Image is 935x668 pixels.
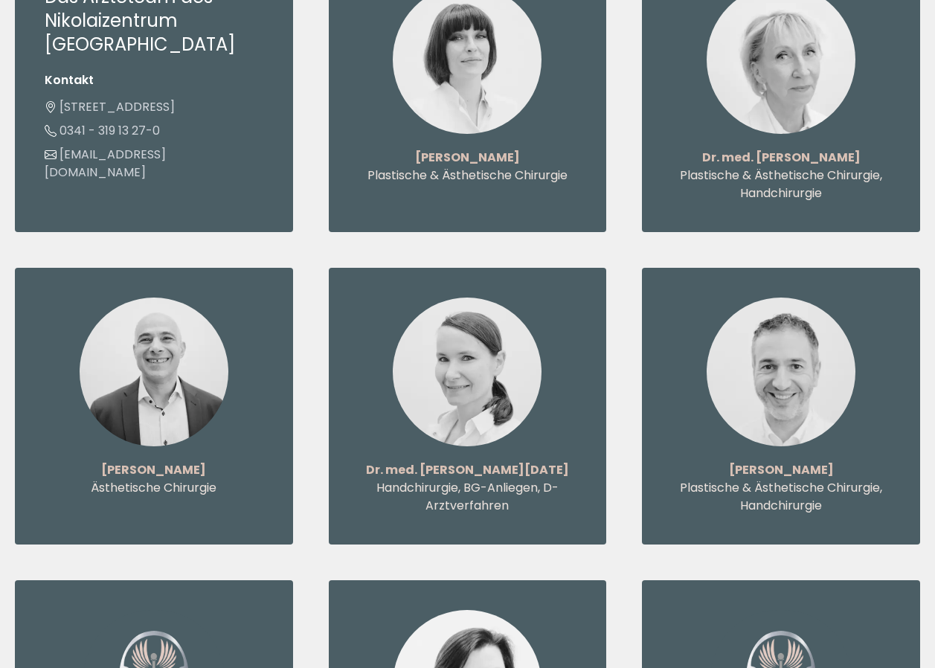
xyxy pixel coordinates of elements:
[366,461,569,478] strong: Dr. med. [PERSON_NAME][DATE]
[672,479,890,515] p: Plastische & Ästhetische Chirurgie, Handchirurgie
[393,298,542,446] img: Dr. med. Susanne Freitag - Handchirurgie, BG-Anliegen, D-Arztverfahren
[80,298,228,446] img: Hassan Azi - Ästhetische Chirurgie
[45,71,263,89] li: Kontakt
[45,122,160,139] a: 0341 - 319 13 27-0
[45,146,166,181] a: [EMAIL_ADDRESS][DOMAIN_NAME]
[702,149,861,166] strong: Dr. med. [PERSON_NAME]
[707,298,855,446] img: Moritz Brill - Plastische & Ästhetische Chirurgie, Handchirurgie
[672,167,890,202] p: Plastische & Ästhetische Chirurgie, Handchirurgie
[672,461,890,479] p: [PERSON_NAME]
[45,98,175,115] a: [STREET_ADDRESS]
[359,149,577,167] p: [PERSON_NAME]
[359,167,577,184] p: Plastische & Ästhetische Chirurgie
[359,479,577,515] p: Handchirurgie, BG-Anliegen, D-Arztverfahren
[45,461,263,479] p: [PERSON_NAME]
[45,479,263,497] p: Ästhetische Chirurgie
